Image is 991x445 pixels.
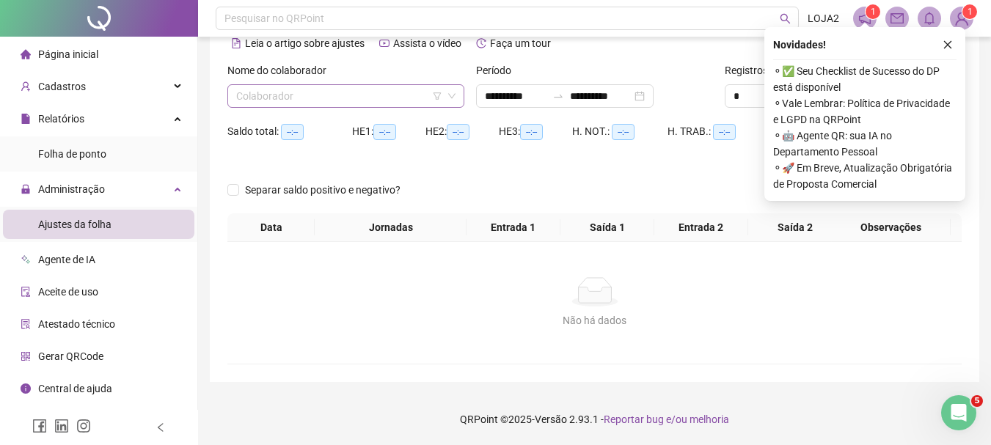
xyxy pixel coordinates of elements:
[604,413,729,425] span: Reportar bug e/ou melhoria
[780,13,791,24] span: search
[379,38,390,48] span: youtube
[962,4,977,19] sup: Atualize o seu contato no menu Meus Dados
[38,183,105,195] span: Administração
[21,184,31,194] span: lock
[433,92,442,100] span: filter
[38,383,112,394] span: Central de ajuda
[951,7,973,29] img: 47886
[21,319,31,329] span: solution
[725,62,780,78] span: Registros
[38,318,115,330] span: Atestado técnico
[968,7,973,17] span: 1
[871,7,876,17] span: 1
[21,81,31,92] span: user-add
[21,351,31,361] span: qrcode
[773,37,826,53] span: Novidades !
[866,4,880,19] sup: 1
[858,12,871,25] span: notification
[393,37,461,49] span: Assista o vídeo
[373,124,396,140] span: --:--
[54,419,69,433] span: linkedin
[21,383,31,394] span: info-circle
[773,160,957,192] span: ⚬ 🚀 Em Breve, Atualização Obrigatória de Proposta Comercial
[38,350,103,362] span: Gerar QRCode
[231,38,241,48] span: file-text
[668,123,770,140] div: H. TRAB.:
[971,395,983,407] span: 5
[773,128,957,160] span: ⚬ 🤖 Agente QR: sua IA no Departamento Pessoal
[447,124,469,140] span: --:--
[315,213,466,242] th: Jornadas
[245,37,365,49] span: Leia o artigo sobre ajustes
[38,286,98,298] span: Aceite de uso
[38,254,95,265] span: Agente de IA
[560,213,654,242] th: Saída 1
[76,419,91,433] span: instagram
[156,422,166,433] span: left
[227,213,315,242] th: Data
[941,395,976,430] iframe: Intercom live chat
[239,182,406,198] span: Separar saldo positivo e negativo?
[245,312,944,328] div: Não há dados
[447,92,456,100] span: down
[425,123,499,140] div: HE 2:
[552,90,564,102] span: to
[773,95,957,128] span: ⚬ Vale Lembrar: Política de Privacidade e LGPD na QRPoint
[831,213,951,242] th: Observações
[38,113,84,125] span: Relatórios
[943,40,953,50] span: close
[21,287,31,297] span: audit
[38,81,86,92] span: Cadastros
[476,38,486,48] span: history
[654,213,748,242] th: Entrada 2
[612,124,635,140] span: --:--
[21,49,31,59] span: home
[490,37,551,49] span: Faça um tour
[773,63,957,95] span: ⚬ ✅ Seu Checklist de Sucesso do DP está disponível
[713,124,736,140] span: --:--
[227,123,352,140] div: Saldo total:
[535,413,567,425] span: Versão
[748,213,842,242] th: Saída 2
[520,124,543,140] span: --:--
[38,148,106,160] span: Folha de ponto
[467,213,560,242] th: Entrada 1
[38,48,98,60] span: Página inicial
[923,12,936,25] span: bell
[499,123,572,140] div: HE 3:
[227,62,336,78] label: Nome do colaborador
[552,90,564,102] span: swap-right
[21,114,31,124] span: file
[32,419,47,433] span: facebook
[198,394,991,445] footer: QRPoint © 2025 - 2.93.1 -
[837,219,945,235] span: Observações
[352,123,425,140] div: HE 1:
[476,62,521,78] label: Período
[808,10,839,26] span: LOJA2
[572,123,668,140] div: H. NOT.:
[891,12,904,25] span: mail
[38,218,111,230] span: Ajustes da folha
[281,124,304,140] span: --:--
